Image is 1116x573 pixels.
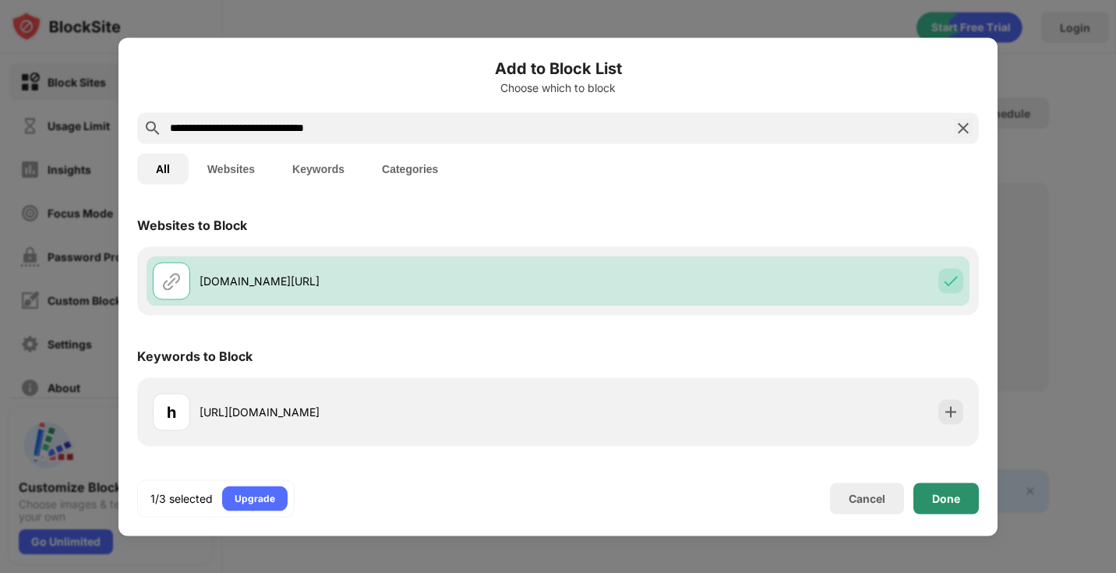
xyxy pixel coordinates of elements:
button: Websites [189,153,274,184]
div: Upgrade [235,490,275,506]
div: Websites to Block [137,217,247,232]
img: url.svg [162,271,181,290]
div: Done [932,492,960,504]
div: 1/3 selected [150,490,213,506]
img: search.svg [143,118,162,137]
button: Keywords [274,153,363,184]
div: Choose which to block [137,81,979,94]
div: [DOMAIN_NAME][URL] [200,273,558,289]
img: search-close [954,118,973,137]
div: Cancel [849,492,885,505]
h6: Add to Block List [137,56,979,80]
div: [URL][DOMAIN_NAME] [200,404,558,420]
div: h [167,400,176,423]
div: Keywords to Block [137,348,253,363]
button: Categories [363,153,457,184]
button: All [137,153,189,184]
